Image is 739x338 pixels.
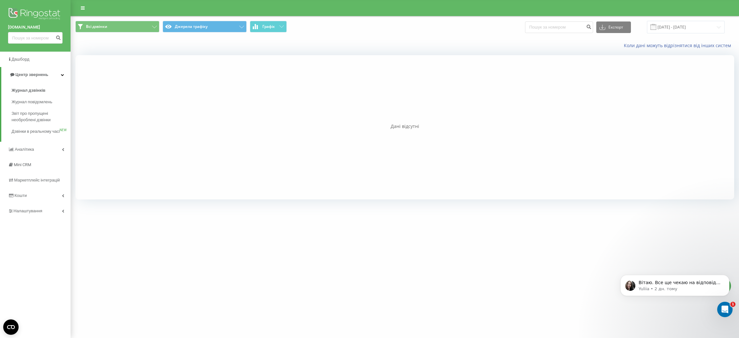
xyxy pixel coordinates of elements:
div: Дані відсутні [75,123,734,130]
span: Центр звернень [15,72,48,77]
span: Всі дзвінки [86,24,107,29]
span: Налаштування [13,208,42,213]
span: 1 [730,302,735,307]
button: Всі дзвінки [75,21,159,32]
span: Аналiтика [15,147,34,152]
span: Журнал дзвінків [12,87,46,94]
button: Експорт [596,21,631,33]
a: Журнал дзвінків [12,85,71,96]
a: Журнал повідомлень [12,96,71,108]
img: Ringostat logo [8,6,63,22]
span: Маркетплейс інтеграцій [14,178,60,182]
span: Графік [262,24,275,29]
span: Журнал повідомлень [12,99,52,105]
button: Графік [250,21,287,32]
input: Пошук за номером [8,32,63,44]
input: Пошук за номером [525,21,593,33]
a: [DOMAIN_NAME] [8,24,63,30]
span: Mini CRM [14,162,31,167]
iframe: Intercom live chat [717,302,733,317]
button: Джерела трафіку [163,21,247,32]
span: Звіт про пропущені необроблені дзвінки [12,110,67,123]
a: Дзвінки в реальному часіNEW [12,126,71,137]
button: Open CMP widget [3,319,19,335]
span: Дашборд [12,57,30,62]
a: Звіт про пропущені необроблені дзвінки [12,108,71,126]
span: Кошти [14,193,27,198]
a: Центр звернень [1,67,71,82]
span: Дзвінки в реальному часі [12,128,60,135]
a: Коли дані можуть відрізнятися вiд інших систем [624,42,734,48]
iframe: Intercom notifications повідомлення [611,261,739,321]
